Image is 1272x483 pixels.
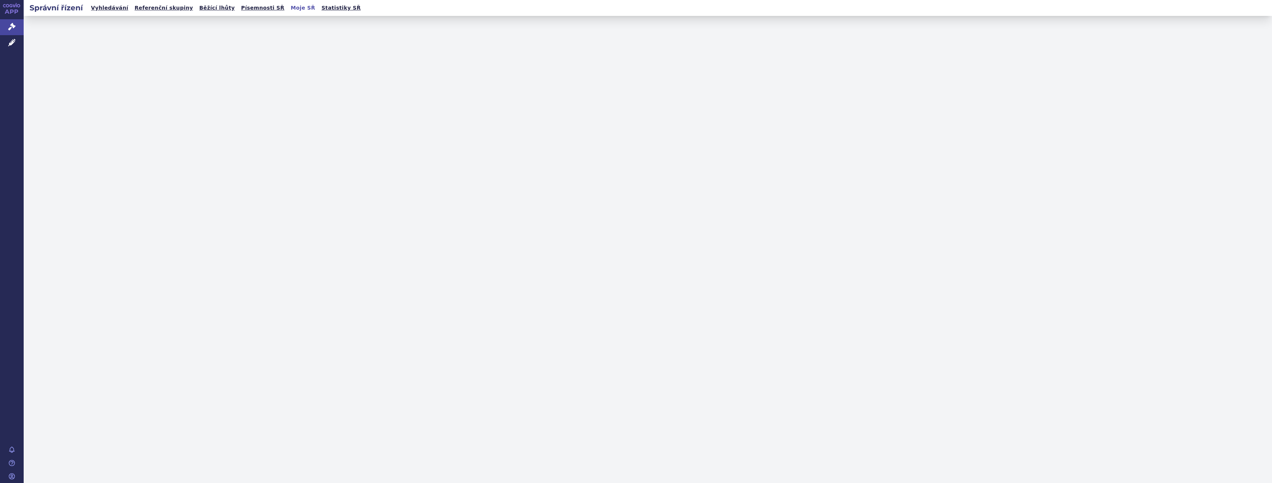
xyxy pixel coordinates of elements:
[24,3,89,13] h2: Správní řízení
[197,3,237,13] a: Běžící lhůty
[288,3,317,13] a: Moje SŘ
[239,3,287,13] a: Písemnosti SŘ
[132,3,195,13] a: Referenční skupiny
[319,3,363,13] a: Statistiky SŘ
[89,3,131,13] a: Vyhledávání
